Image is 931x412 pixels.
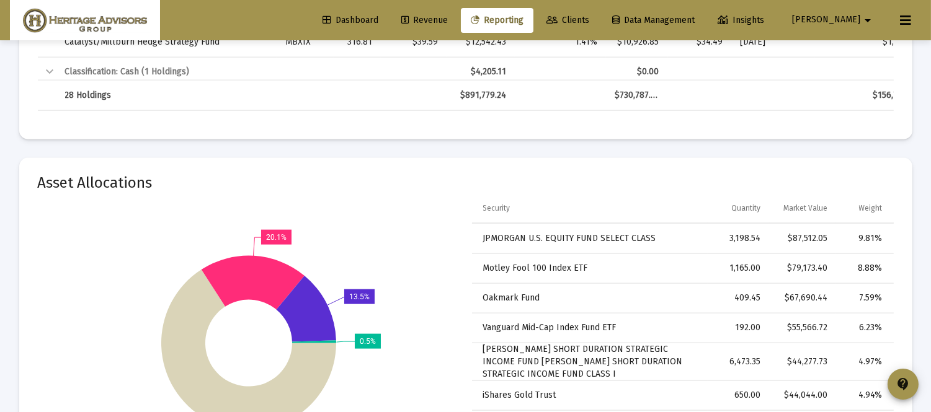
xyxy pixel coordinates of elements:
[612,15,695,25] span: Data Management
[472,343,708,380] td: [PERSON_NAME] SHORT DURATION STRATEGIC INCOME FUND [PERSON_NAME] SHORT DURATION STRATEGIC INCOME ...
[461,8,533,33] a: Reporting
[845,292,883,304] div: 7.59%
[390,36,438,48] div: $39.59
[455,66,506,78] div: $4,205.11
[615,66,659,78] div: $0.00
[708,283,769,313] td: 409.45
[38,57,56,87] td: Collapse
[401,15,448,25] span: Revenue
[770,224,836,253] td: $87,512.05
[471,15,523,25] span: Reporting
[792,15,860,25] span: [PERSON_NAME]
[770,283,836,313] td: $67,690.44
[732,203,761,213] div: Quantity
[718,15,764,25] span: Insights
[472,380,708,410] td: iShares Gold Trust
[859,203,883,213] div: Weight
[472,283,708,313] td: Oakmark Fund
[472,253,708,283] td: Motley Fool 100 Index ETF
[615,36,659,48] div: $10,926.85
[349,292,370,301] text: 13.5%
[523,36,598,48] div: 1.41%
[708,8,774,33] a: Insights
[472,313,708,343] td: Vanguard Mid-Cap Index Fund ETF
[770,194,836,224] td: Column Market Value
[360,337,376,346] text: 0.5%
[65,89,268,102] div: 28 Holdings
[472,194,708,224] td: Column Security
[277,27,334,57] td: MBXIX
[845,356,883,368] div: 4.97%
[537,8,599,33] a: Clients
[546,15,589,25] span: Clients
[19,8,151,33] img: Dashboard
[740,36,806,48] div: [DATE]
[860,8,875,33] mat-icon: arrow_drop_down
[777,7,890,32] button: [PERSON_NAME]
[708,224,769,253] td: 3,198.54
[391,8,458,33] a: Revenue
[708,194,769,224] td: Column Quantity
[708,313,769,343] td: 192.00
[836,194,894,224] td: Column Weight
[56,57,447,87] td: Classification: Cash (1 Holdings)
[845,322,883,334] div: 6.23%
[342,36,372,48] div: 316.81
[824,66,918,78] div: $0.00
[56,27,277,57] td: Catalyst/Millburn Hedge Strategy Fund
[323,15,378,25] span: Dashboard
[483,203,510,213] div: Security
[770,380,836,410] td: $44,044.00
[896,377,911,392] mat-icon: contact_support
[845,389,883,401] div: 4.94%
[708,343,769,380] td: 6,473.35
[783,203,827,213] div: Market Value
[824,36,918,48] div: $1,615.58
[708,253,769,283] td: 1,165.00
[708,380,769,410] td: 650.00
[266,233,287,242] text: 20.1%
[313,8,388,33] a: Dashboard
[770,343,836,380] td: $44,277.73
[824,89,918,102] div: $156,786.31
[38,177,153,189] mat-card-title: Asset Allocations
[615,89,659,102] div: $730,787.82
[472,224,708,253] td: JPMORGAN U.S. EQUITY FUND SELECT CLASS
[845,262,883,274] div: 8.88%
[770,313,836,343] td: $55,566.72
[455,89,506,102] div: $891,779.24
[455,36,506,48] div: $12,542.43
[770,253,836,283] td: $79,173.40
[602,8,705,33] a: Data Management
[677,36,723,48] div: $34.49
[845,232,883,245] div: 9.81%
